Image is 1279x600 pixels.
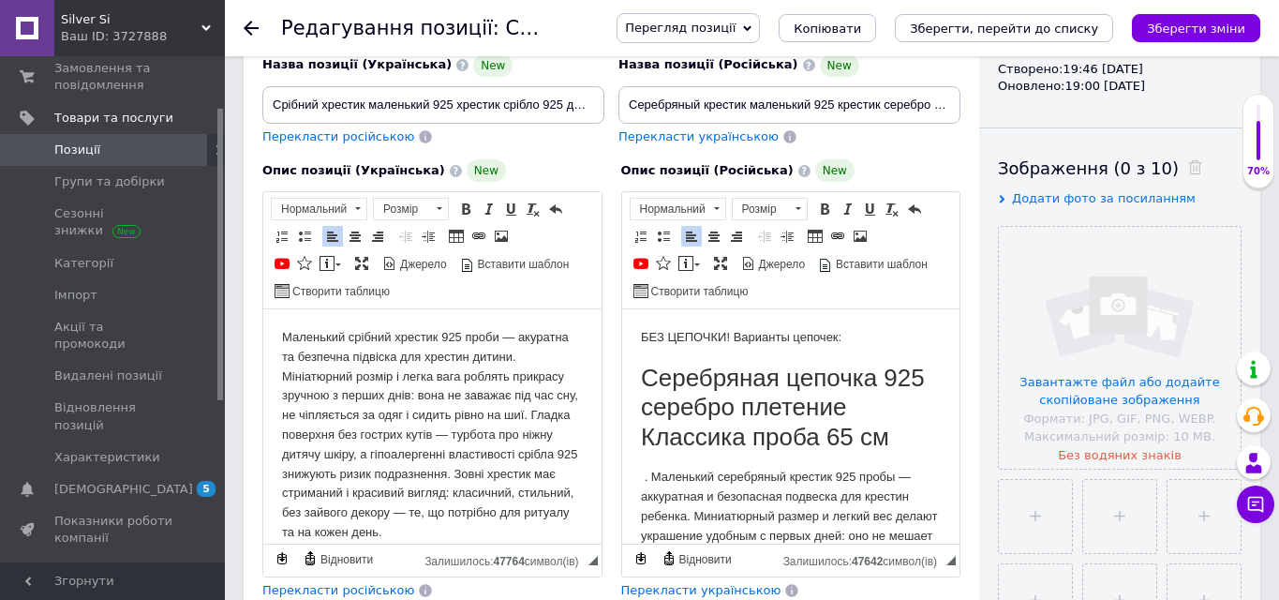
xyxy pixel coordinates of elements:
a: Курсив (⌘+I) [478,199,498,219]
span: Опис позиції (Українська) [262,163,445,177]
span: New [815,159,855,182]
a: Підкреслений (⌘+U) [859,199,880,219]
span: [DEMOGRAPHIC_DATA] [54,481,193,498]
a: Вставити шаблон [815,253,930,274]
a: По лівому краю [681,226,702,247]
span: Характеристики [54,449,160,466]
a: Вставити/Редагувати посилання (⌘+L) [827,226,848,247]
a: Створити таблицю [272,280,393,301]
a: Зменшити відступ [395,226,416,247]
span: Джерело [756,257,806,273]
div: Створено: 19:46 [DATE] [998,61,1242,78]
span: Розмір [374,199,430,219]
a: Таблиця [805,226,825,247]
span: Замовлення та повідомлення [54,60,173,94]
span: Перекласти українською [621,583,781,597]
div: 70% [1243,165,1273,178]
a: Збільшити відступ [418,226,439,247]
span: Відновлення позицій [54,399,173,433]
button: Зберегти, перейти до списку [895,14,1113,42]
a: Створити таблицю [631,280,751,301]
span: Видалені позиції [54,367,162,384]
p: . Маленький серебряный крестик 925 пробы — аккуратная и безопасная подвеска для крестин ребенка. ... [19,158,320,393]
a: Жирний (⌘+B) [455,199,476,219]
a: Вставити/видалити нумерований список [272,226,292,247]
a: Відновити [300,548,376,569]
div: Кiлькiсть символiв [783,550,946,568]
h1: Редагування позиції: Срібний хрестик маленький 925 хрестик срібло 925 для хрестин дитини [281,17,1263,39]
a: Вставити/Редагувати посилання (⌘+L) [468,226,489,247]
span: New [473,54,513,77]
a: Зображення [491,226,512,247]
a: Підкреслений (⌘+U) [500,199,521,219]
button: Копіювати [779,14,876,42]
span: Перегляд позиції [625,21,736,35]
a: По центру [704,226,724,247]
span: Назва позиції (Українська) [262,57,452,71]
input: Наприклад, H&M жіноча сукня зелена 38 розмір вечірня максі з блискітками [262,86,604,124]
a: Збільшити відступ [777,226,797,247]
span: Розмір [733,199,789,219]
a: Вставити шаблон [457,253,573,274]
a: Вставити іконку [653,253,674,274]
a: Додати відео з YouTube [272,253,292,274]
a: Нормальний [630,198,726,220]
a: По центру [345,226,365,247]
span: Відновити [318,552,373,568]
a: Зробити резервну копію зараз [631,548,651,569]
span: New [467,159,506,182]
a: Жирний (⌘+B) [814,199,835,219]
p: Маленький срібний хрестик 925 проби — акуратна та безпечна підвіска для хрестин дитини. Мініатюрн... [19,19,320,233]
div: Оновлено: 19:00 [DATE] [998,78,1242,95]
span: Джерело [397,257,447,273]
i: Зберегти, перейти до списку [910,22,1098,36]
span: Нормальний [272,199,349,219]
a: Максимізувати [351,253,372,274]
span: 47642 [852,555,883,568]
span: Позиції [54,142,100,158]
span: Silver Si [61,11,201,28]
div: Кiлькiсть символiв [424,550,587,568]
a: Вставити повідомлення [676,253,703,274]
span: Перекласти російською [262,129,414,143]
iframe: Редактор, E794A7D6-4986-4260-A6A8-C76212EB9487 [263,309,602,544]
a: Зробити резервну копію зараз [272,548,292,569]
span: Групи та добірки [54,173,165,190]
a: Повернути (⌘+Z) [545,199,566,219]
a: Вставити/видалити нумерований список [631,226,651,247]
span: Імпорт [54,287,97,304]
span: 47764 [493,555,524,568]
a: Джерело [738,253,809,274]
span: Нормальний [631,199,707,219]
a: Відновити [659,548,735,569]
span: Назва позиції (Російська) [618,57,798,71]
button: Зберегти зміни [1132,14,1260,42]
a: По правому краю [367,226,388,247]
button: Чат з покупцем [1237,486,1274,523]
a: Зменшити відступ [754,226,775,247]
a: Розмір [373,198,449,220]
a: Повернути (⌘+Z) [904,199,925,219]
a: Вставити/видалити маркований список [294,226,315,247]
a: Джерело [379,253,450,274]
span: Відновити [677,552,732,568]
a: По правому краю [726,226,747,247]
span: Акції та промокоди [54,319,173,352]
span: Створити таблицю [648,284,749,300]
a: Нормальний [271,198,367,220]
span: Сезонні знижки [54,205,173,239]
a: Розмір [732,198,808,220]
iframe: Редактор, 4B085DF3-F87D-462E-AE6E-C852463A537D [622,309,960,544]
span: Категорії [54,255,113,272]
a: Вставити повідомлення [317,253,344,274]
span: Перекласти російською [262,583,414,597]
a: Вставити/видалити маркований список [653,226,674,247]
a: Вставити іконку [294,253,315,274]
span: Копіювати [794,22,861,36]
div: 70% Якість заповнення [1242,94,1274,188]
span: Вставити шаблон [475,257,570,273]
span: Додати фото за посиланням [1012,191,1196,205]
a: Зображення [850,226,870,247]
